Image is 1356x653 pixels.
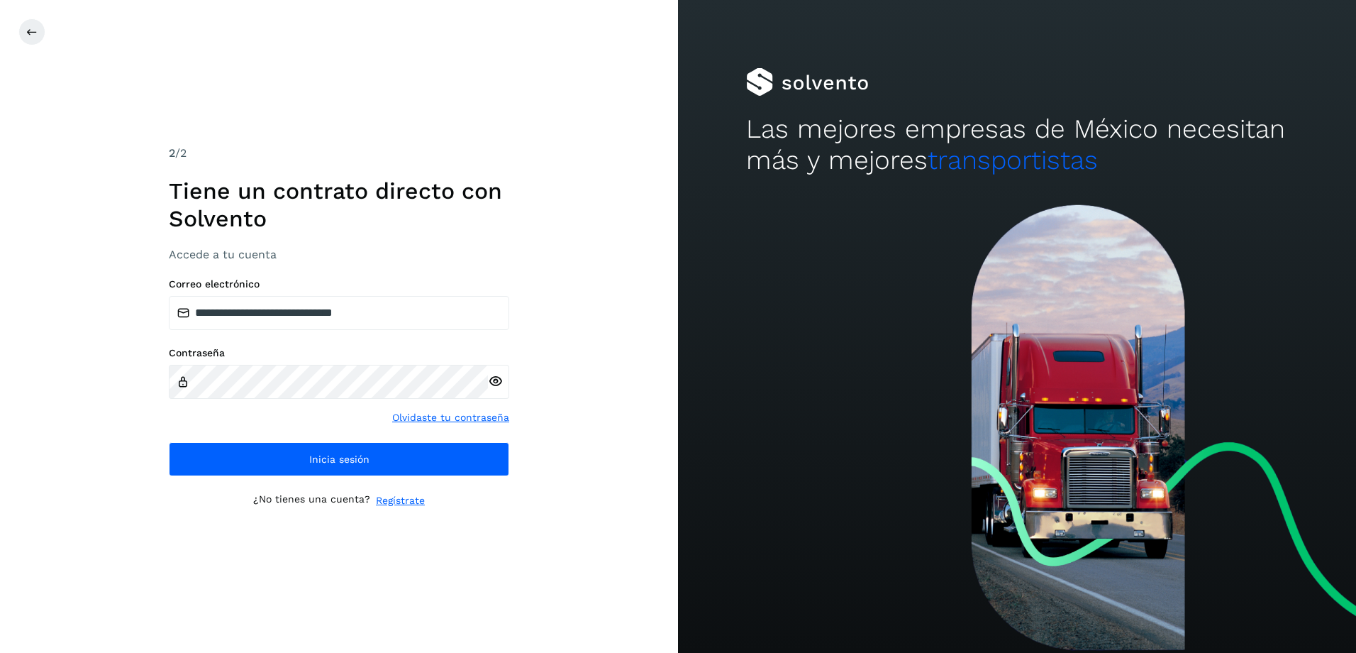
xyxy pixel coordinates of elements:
a: Olvidaste tu contraseña [392,410,509,425]
label: Correo electrónico [169,278,509,290]
span: 2 [169,146,175,160]
p: ¿No tienes una cuenta? [253,493,370,508]
label: Contraseña [169,347,509,359]
h1: Tiene un contrato directo con Solvento [169,177,509,232]
a: Regístrate [376,493,425,508]
button: Inicia sesión [169,442,509,476]
span: transportistas [928,145,1098,175]
span: Inicia sesión [309,454,369,464]
h2: Las mejores empresas de México necesitan más y mejores [746,114,1289,177]
div: /2 [169,145,509,162]
h3: Accede a tu cuenta [169,248,509,261]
